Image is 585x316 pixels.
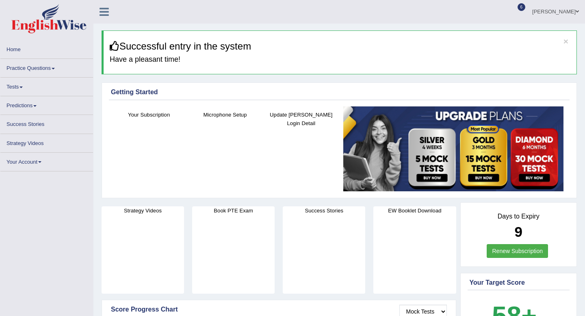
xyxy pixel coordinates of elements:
span: 6 [518,3,526,11]
h4: Days to Expiry [470,213,568,220]
a: Success Stories [0,115,93,131]
h4: Update [PERSON_NAME] Login Detail [267,110,335,128]
a: Renew Subscription [487,244,548,258]
h4: Your Subscription [115,110,183,119]
a: Your Account [0,153,93,169]
a: Strategy Videos [0,134,93,150]
a: Predictions [0,96,93,112]
h4: Microphone Setup [191,110,259,119]
img: small5.jpg [343,106,563,192]
h4: Have a pleasant time! [110,56,570,64]
h4: Success Stories [283,206,365,215]
h3: Successful entry in the system [110,41,570,52]
b: 9 [515,224,522,240]
div: Getting Started [111,87,568,97]
div: Score Progress Chart [111,305,447,314]
a: Tests [0,78,93,93]
button: × [563,37,568,45]
h4: Book PTE Exam [192,206,275,215]
a: Home [0,40,93,56]
h4: EW Booklet Download [373,206,456,215]
div: Your Target Score [470,278,568,288]
h4: Strategy Videos [102,206,184,215]
a: Practice Questions [0,59,93,75]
